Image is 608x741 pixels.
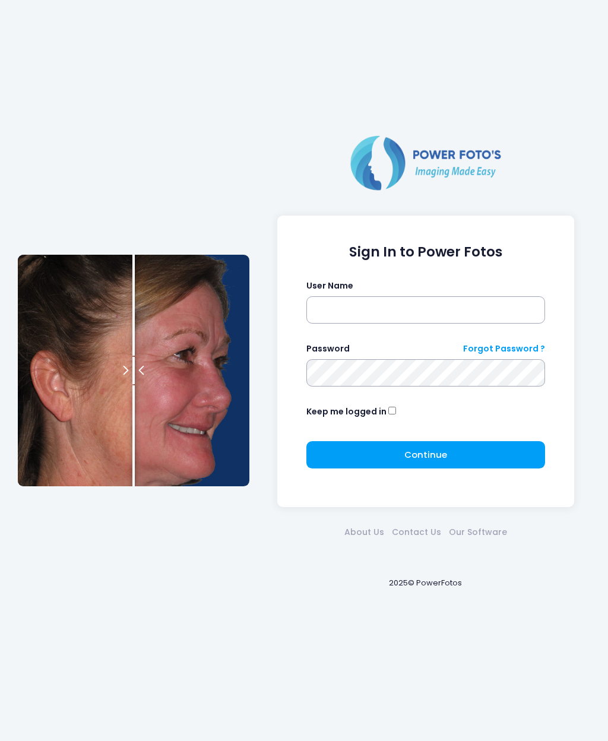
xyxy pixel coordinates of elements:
[445,526,511,539] a: Our Software
[306,343,350,355] label: Password
[388,526,445,539] a: Contact Us
[306,441,546,468] button: Continue
[306,280,353,292] label: User Name
[404,448,447,461] span: Continue
[346,133,506,192] img: Logo
[340,526,388,539] a: About Us
[261,558,590,609] div: 2025© PowerFotos
[463,343,545,355] a: Forgot Password ?
[306,244,546,261] h1: Sign In to Power Fotos
[306,406,387,418] label: Keep me logged in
